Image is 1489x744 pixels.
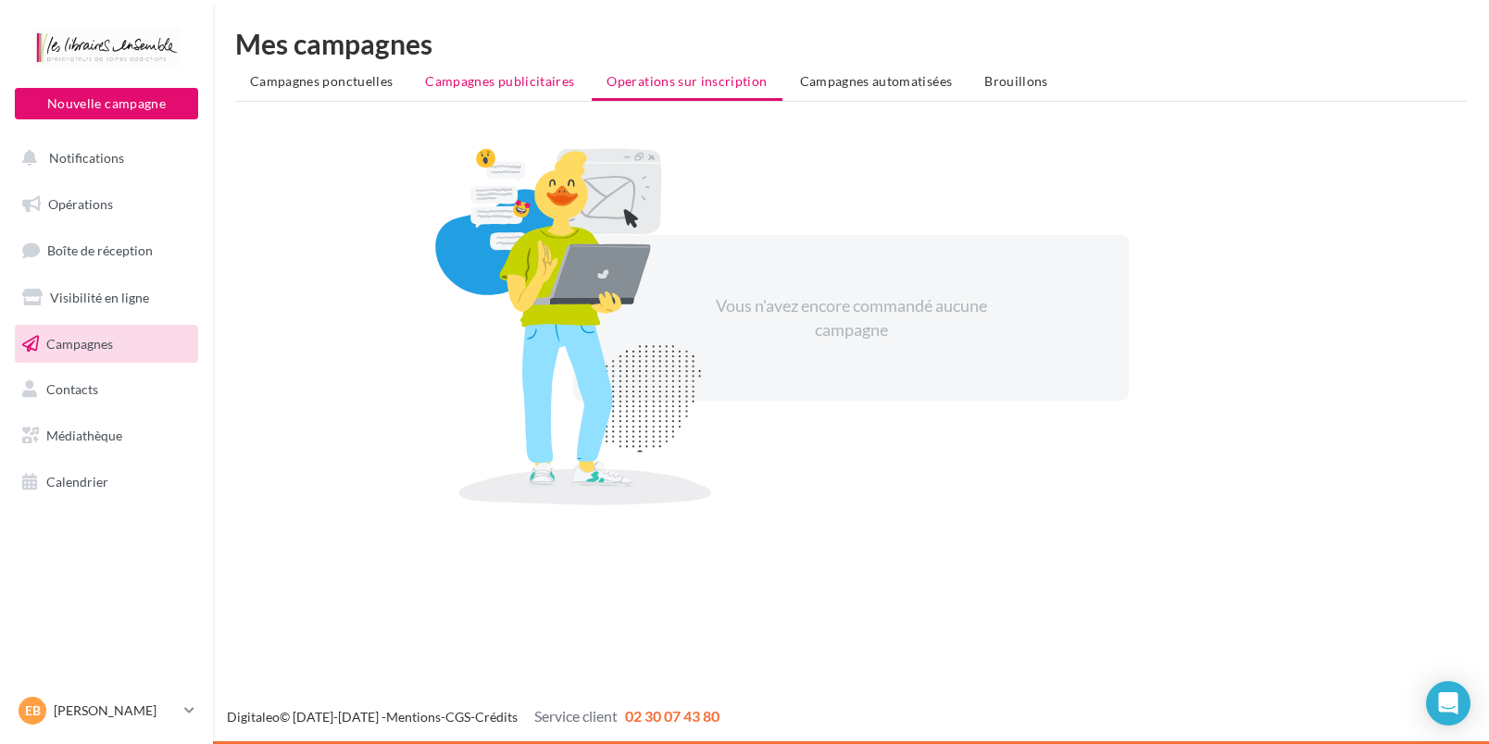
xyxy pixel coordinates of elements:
[46,381,98,397] span: Contacts
[692,294,1010,341] div: Vous n'avez encore commandé aucune campagne
[11,325,202,364] a: Campagnes
[15,693,198,728] a: EB [PERSON_NAME]
[386,709,441,725] a: Mentions
[235,30,1467,57] div: Mes campagnes
[46,335,113,351] span: Campagnes
[11,279,202,317] a: Visibilité en ligne
[227,709,280,725] a: Digitaleo
[250,73,393,89] span: Campagnes ponctuelles
[475,709,518,725] a: Crédits
[50,290,149,305] span: Visibilité en ligne
[11,463,202,502] a: Calendrier
[227,709,719,725] span: © [DATE]-[DATE] - - -
[54,701,177,720] p: [PERSON_NAME]
[11,230,202,270] a: Boîte de réception
[15,88,198,119] button: Nouvelle campagne
[800,73,953,89] span: Campagnes automatisées
[1426,681,1470,725] div: Open Intercom Messenger
[11,370,202,409] a: Contacts
[46,474,108,490] span: Calendrier
[984,73,1048,89] span: Brouillons
[11,416,202,455] a: Médiathèque
[46,428,122,443] span: Médiathèque
[48,196,113,212] span: Opérations
[47,242,153,258] span: Boîte de réception
[625,707,719,725] span: 02 30 07 43 80
[49,150,124,166] span: Notifications
[11,139,194,178] button: Notifications
[534,707,618,725] span: Service client
[425,73,574,89] span: Campagnes publicitaires
[11,185,202,224] a: Opérations
[445,709,470,725] a: CGS
[25,701,41,720] span: EB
